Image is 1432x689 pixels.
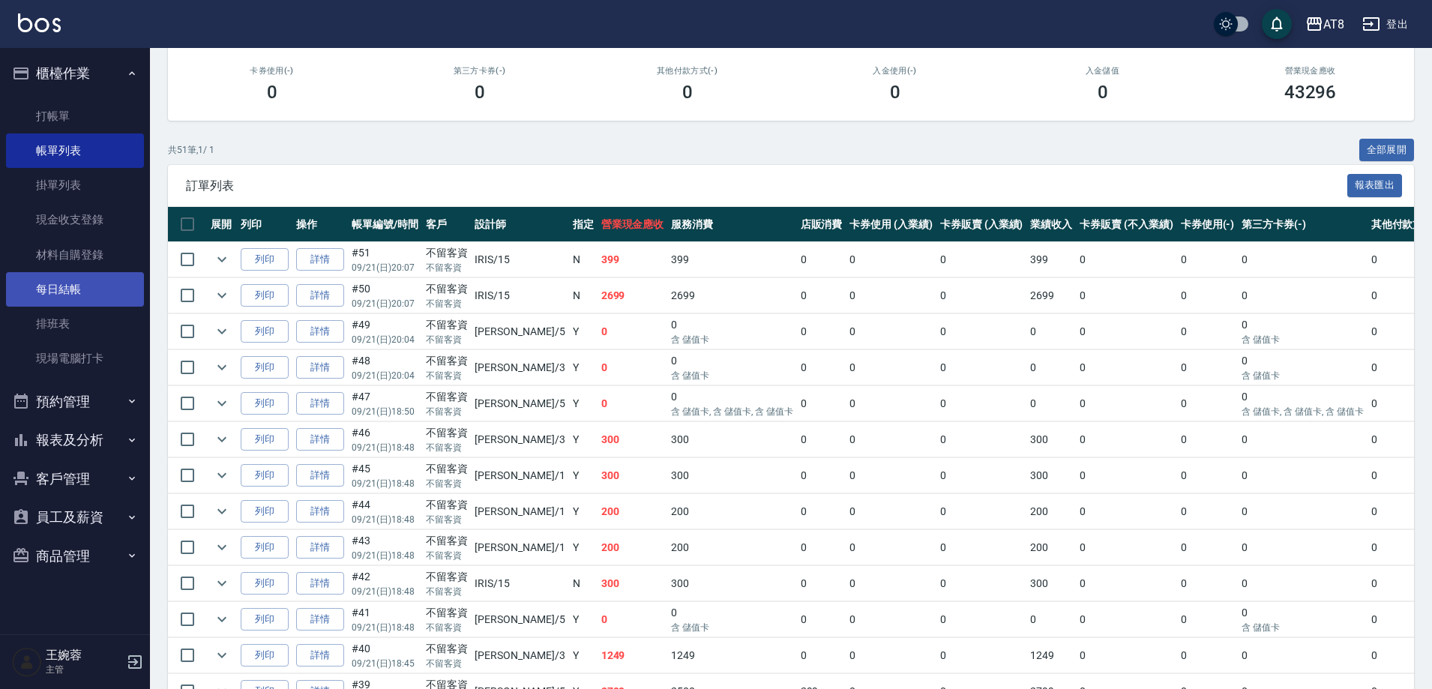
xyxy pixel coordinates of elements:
p: 含 儲值卡, 含 儲值卡, 含 儲值卡 [671,405,792,418]
h2: 其他付款方式(-) [601,66,773,76]
a: 報表匯出 [1347,178,1403,192]
td: #49 [348,314,422,349]
h3: 43296 [1284,82,1337,103]
button: 列印 [241,464,289,487]
td: 200 [1026,530,1076,565]
td: #48 [348,350,422,385]
td: 300 [667,422,796,457]
td: Y [569,530,598,565]
td: [PERSON_NAME] /1 [471,530,568,565]
td: 0 [797,566,846,601]
p: 不留客資 [426,441,468,454]
td: 0 [667,602,796,637]
td: 0 [1177,638,1239,673]
div: AT8 [1323,15,1344,34]
td: #47 [348,386,422,421]
div: 不留客資 [426,605,468,621]
button: expand row [211,284,233,307]
td: [PERSON_NAME] /1 [471,494,568,529]
td: 300 [667,566,796,601]
td: 0 [598,386,668,421]
td: 0 [1026,602,1076,637]
td: 0 [936,566,1027,601]
td: 0 [1076,422,1176,457]
a: 每日結帳 [6,272,144,307]
td: 0 [1026,314,1076,349]
div: 不留客資 [426,281,468,297]
td: #51 [348,242,422,277]
div: 不留客資 [426,569,468,585]
td: 0 [1076,350,1176,385]
button: expand row [211,320,233,343]
p: 不留客資 [426,549,468,562]
p: 含 儲值卡 [1242,369,1363,382]
p: 不留客資 [426,333,468,346]
p: 09/21 (日) 18:48 [352,513,418,526]
td: 0 [1076,314,1176,349]
p: 09/21 (日) 20:04 [352,333,418,346]
td: 0 [667,350,796,385]
td: 0 [846,278,936,313]
td: 0 [1177,458,1239,493]
h2: 第三方卡券(-) [394,66,565,76]
p: 09/21 (日) 18:48 [352,549,418,562]
td: 0 [846,494,936,529]
td: 0 [846,530,936,565]
td: 300 [1026,566,1076,601]
td: 1249 [667,638,796,673]
td: 0 [667,314,796,349]
p: 含 儲值卡 [1242,333,1363,346]
button: 員工及薪資 [6,498,144,537]
a: 詳情 [296,608,344,631]
td: 0 [797,458,846,493]
td: 0 [1238,494,1367,529]
td: Y [569,638,598,673]
h2: 入金使用(-) [809,66,981,76]
p: 主管 [46,663,122,676]
td: 0 [846,602,936,637]
h3: 0 [267,82,277,103]
td: 0 [846,314,936,349]
p: 09/21 (日) 20:07 [352,297,418,310]
td: 0 [1238,638,1367,673]
td: IRIS /15 [471,278,568,313]
button: expand row [211,572,233,595]
p: 不留客資 [426,621,468,634]
td: 1249 [1026,638,1076,673]
th: 卡券使用 (入業績) [846,207,936,242]
h3: 0 [475,82,485,103]
a: 詳情 [296,356,344,379]
button: expand row [211,608,233,631]
td: 0 [1238,422,1367,457]
th: 營業現金應收 [598,207,668,242]
td: IRIS /15 [471,242,568,277]
th: 列印 [237,207,292,242]
div: 不留客資 [426,353,468,369]
td: 0 [1076,242,1176,277]
td: Y [569,314,598,349]
td: 1249 [598,638,668,673]
div: 不留客資 [426,245,468,261]
div: 不留客資 [426,533,468,549]
td: #45 [348,458,422,493]
td: 0 [846,458,936,493]
td: 0 [936,494,1027,529]
td: 0 [1238,350,1367,385]
td: 0 [1076,638,1176,673]
td: [PERSON_NAME] /5 [471,386,568,421]
button: 商品管理 [6,537,144,576]
td: 0 [1238,242,1367,277]
p: 不留客資 [426,297,468,310]
td: 0 [1238,530,1367,565]
p: 不留客資 [426,513,468,526]
h3: 0 [1098,82,1108,103]
td: 0 [846,350,936,385]
img: Person [12,647,42,677]
td: 0 [1076,278,1176,313]
button: 列印 [241,284,289,307]
a: 詳情 [296,464,344,487]
a: 排班表 [6,307,144,341]
td: 0 [936,386,1027,421]
td: [PERSON_NAME] /3 [471,422,568,457]
td: 0 [1238,314,1367,349]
